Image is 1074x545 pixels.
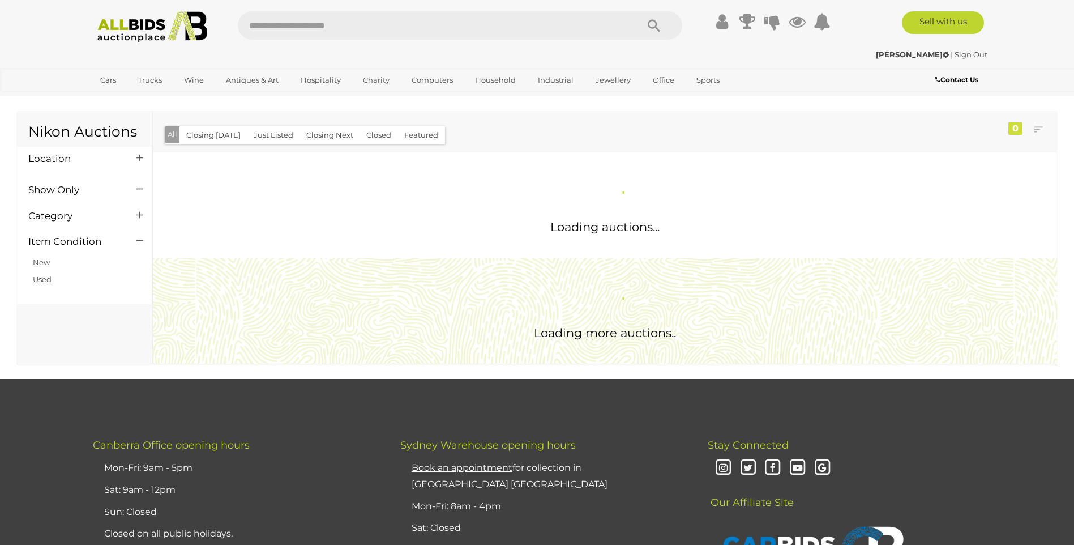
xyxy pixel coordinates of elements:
[293,71,348,90] a: Hospitality
[28,185,119,195] h4: Show Only
[902,11,984,34] a: Sell with us
[101,523,372,545] li: Closed on all public holidays.
[530,71,581,90] a: Industrial
[28,236,119,247] h4: Item Condition
[101,479,372,501] li: Sat: 9am - 12pm
[955,50,987,59] a: Sign Out
[812,458,832,478] i: Google
[763,458,782,478] i: Facebook
[626,11,682,40] button: Search
[588,71,638,90] a: Jewellery
[177,71,211,90] a: Wine
[356,71,397,90] a: Charity
[708,439,789,452] span: Stay Connected
[788,458,807,478] i: Youtube
[412,462,512,473] u: Book an appointment
[534,326,676,340] span: Loading more auctions..
[468,71,523,90] a: Household
[412,462,607,489] a: Book an appointmentfor collection in [GEOGRAPHIC_DATA] [GEOGRAPHIC_DATA]
[101,501,372,523] li: Sun: Closed
[1008,122,1022,135] div: 0
[247,126,300,144] button: Just Listed
[28,124,141,140] h1: Nikon Auctions
[550,220,660,234] span: Loading auctions...
[33,258,50,267] a: New
[28,211,119,222] h4: Category
[876,50,951,59] a: [PERSON_NAME]
[404,71,460,90] a: Computers
[409,517,679,539] li: Sat: Closed
[409,496,679,518] li: Mon-Fri: 8am - 4pm
[951,50,953,59] span: |
[91,11,214,42] img: Allbids.com.au
[33,275,52,284] a: Used
[93,90,188,108] a: [GEOGRAPHIC_DATA]
[93,71,123,90] a: Cars
[935,74,981,86] a: Contact Us
[645,71,682,90] a: Office
[299,126,360,144] button: Closing Next
[179,126,247,144] button: Closing [DATE]
[219,71,286,90] a: Antiques & Art
[101,457,372,479] li: Mon-Fri: 9am - 5pm
[360,126,398,144] button: Closed
[28,154,119,164] h4: Location
[738,458,758,478] i: Twitter
[935,75,978,84] b: Contact Us
[400,439,576,452] span: Sydney Warehouse opening hours
[713,458,733,478] i: Instagram
[165,126,180,143] button: All
[708,479,794,509] span: Our Affiliate Site
[93,439,250,452] span: Canberra Office opening hours
[131,71,169,90] a: Trucks
[876,50,949,59] strong: [PERSON_NAME]
[689,71,727,90] a: Sports
[397,126,445,144] button: Featured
